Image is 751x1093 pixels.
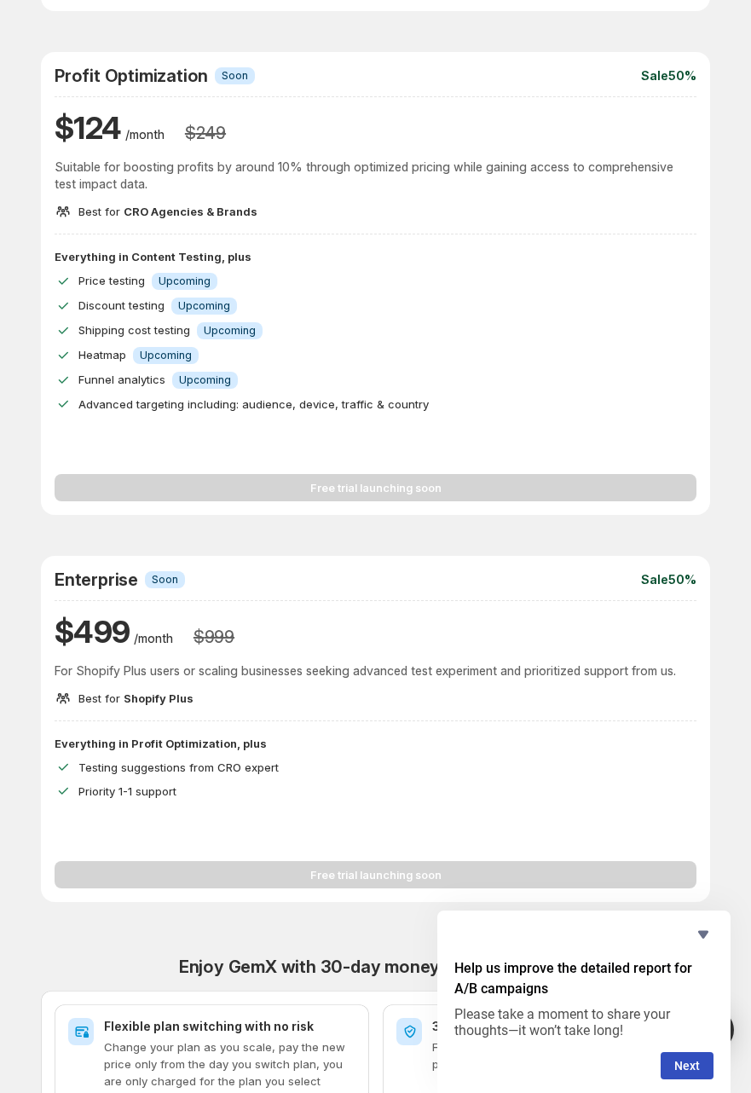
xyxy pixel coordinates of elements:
[125,126,165,143] p: /month
[55,107,122,148] h1: $ 124
[78,784,176,798] span: Priority 1-1 support
[152,573,178,587] span: Soon
[194,627,234,647] h3: $ 999
[104,1018,355,1035] h2: Flexible plan switching with no risk
[693,924,713,945] button: Hide survey
[124,691,194,705] span: Shopify Plus
[55,570,138,590] h2: Enterprise
[140,349,192,362] span: Upcoming
[78,323,190,337] span: Shipping cost testing
[55,66,208,86] h2: Profit Optimization
[78,397,429,411] span: Advanced targeting including: audience, device, traffic & country
[641,571,696,588] p: Sale 50%
[78,373,165,386] span: Funnel analytics
[185,123,226,143] h3: $ 249
[78,298,165,312] span: Discount testing
[41,957,710,977] h2: Enjoy GemX with 30-day money back guarantee
[78,203,257,220] p: Best for
[55,735,696,752] p: Everything in Profit Optimization, plus
[179,373,231,387] span: Upcoming
[661,1052,713,1079] button: Next question
[204,324,256,338] span: Upcoming
[432,1038,684,1073] p: Full refund within the first 30 days of your first purchase.
[104,1038,355,1090] p: Change your plan as you scale, pay the new price only from the day you switch plan, you are only ...
[55,159,696,193] p: Suitable for boosting profits by around 10% through optimized pricing while gaining access to com...
[55,662,696,680] p: For Shopify Plus users or scaling businesses seeking advanced test experiment and prioritized sup...
[159,275,211,288] span: Upcoming
[454,1006,713,1038] p: Please take a moment to share your thoughts—it won’t take long!
[78,690,194,707] p: Best for
[432,1018,684,1035] h2: 30-day money back guarantee
[78,274,145,287] span: Price testing
[134,630,173,647] p: /month
[124,205,257,218] span: CRO Agencies & Brands
[641,67,696,84] p: Sale 50%
[454,924,713,1079] div: Help us improve the detailed report for A/B campaigns
[454,958,713,999] h2: Help us improve the detailed report for A/B campaigns
[78,760,279,774] span: Testing suggestions from CRO expert
[222,69,248,83] span: Soon
[78,348,126,361] span: Heatmap
[178,299,230,313] span: Upcoming
[55,248,696,265] p: Everything in Content Testing, plus
[55,611,130,652] h1: $ 499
